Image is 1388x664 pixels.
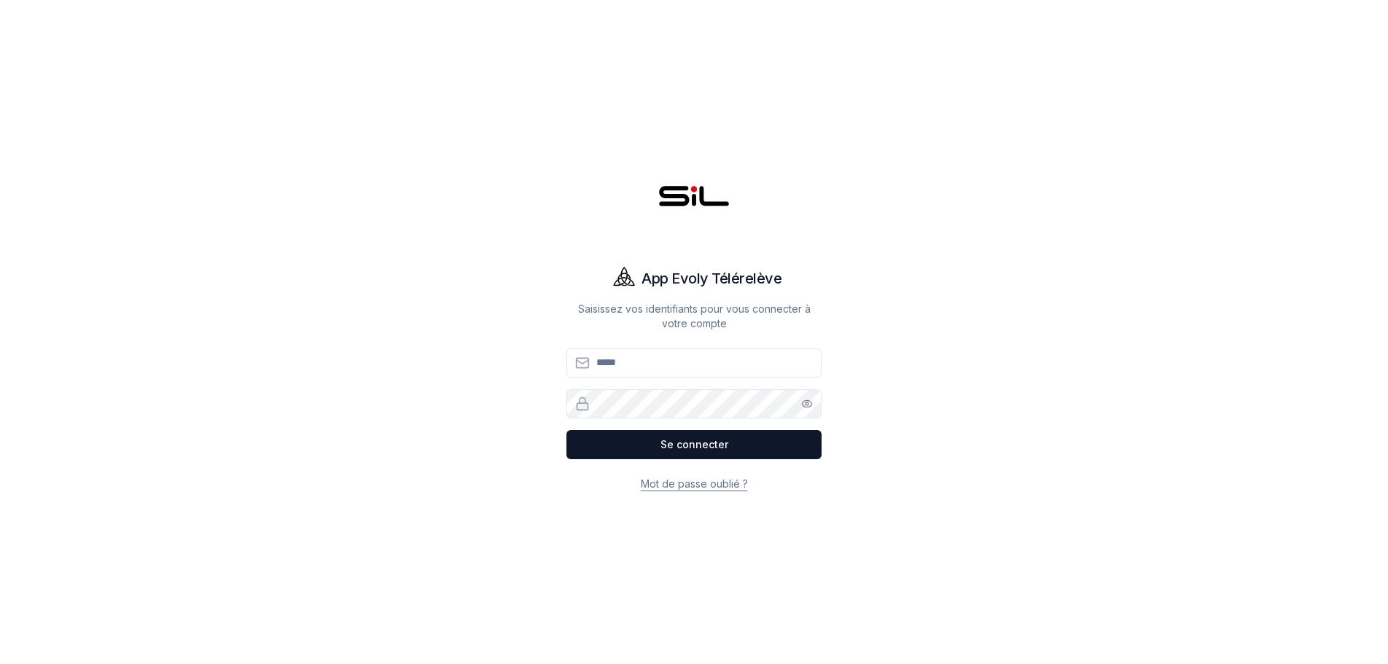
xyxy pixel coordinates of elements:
[641,477,748,490] a: Mot de passe oublié ?
[642,268,781,289] h1: App Evoly Télérelève
[566,302,822,331] p: Saisissez vos identifiants pour vous connecter à votre compte
[566,430,822,459] button: Se connecter
[607,261,642,296] img: Evoly Logo
[659,165,729,235] img: SIL - Gaz Logo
